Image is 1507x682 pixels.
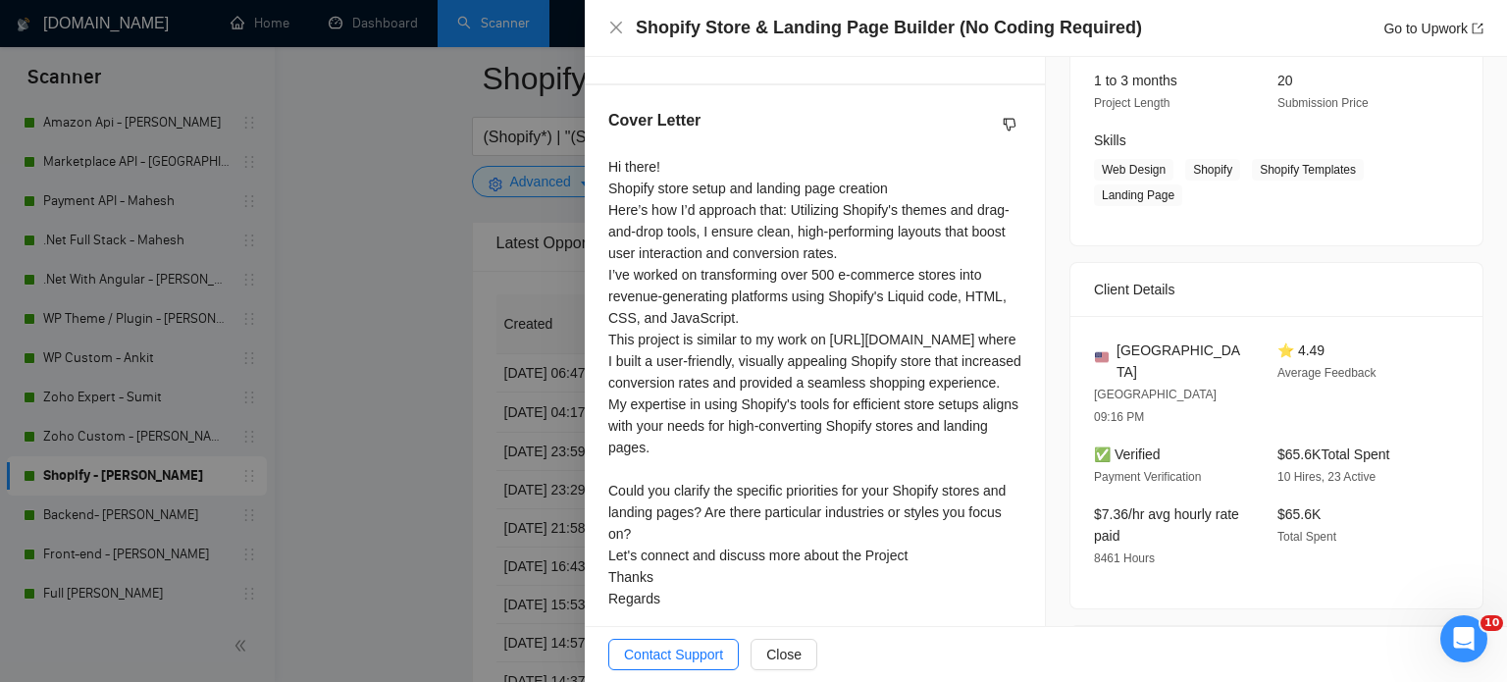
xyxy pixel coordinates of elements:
[1094,263,1459,316] div: Client Details
[1094,184,1182,206] span: Landing Page
[1383,21,1483,36] a: Go to Upworkexport
[1094,159,1173,181] span: Web Design
[1094,470,1201,484] span: Payment Verification
[1277,446,1389,462] span: $65.6K Total Spent
[1277,530,1336,544] span: Total Spent
[1117,340,1246,383] span: [GEOGRAPHIC_DATA]
[608,156,1021,609] div: Hi there! Shopify store setup and landing page creation Here’s how I’d approach that: Utilizing S...
[1094,506,1239,544] span: $7.36/hr avg hourly rate paid
[1277,506,1321,522] span: $65.6K
[1252,159,1364,181] span: Shopify Templates
[1094,446,1161,462] span: ✅ Verified
[636,16,1142,40] h4: Shopify Store & Landing Page Builder (No Coding Required)
[1277,73,1293,88] span: 20
[1277,366,1377,380] span: Average Feedback
[1094,132,1126,148] span: Skills
[1003,117,1016,132] span: dislike
[998,113,1021,136] button: dislike
[1277,342,1325,358] span: ⭐ 4.49
[1440,615,1487,662] iframe: Intercom live chat
[1277,470,1376,484] span: 10 Hires, 23 Active
[1095,350,1109,364] img: 🇺🇸
[608,20,624,36] button: Close
[1185,159,1240,181] span: Shopify
[608,639,739,670] button: Contact Support
[1481,615,1503,631] span: 10
[608,109,701,132] h5: Cover Letter
[1094,73,1177,88] span: 1 to 3 months
[1094,388,1217,424] span: [GEOGRAPHIC_DATA] 09:16 PM
[624,644,723,665] span: Contact Support
[1472,23,1483,34] span: export
[1094,551,1155,565] span: 8461 Hours
[1277,96,1369,110] span: Submission Price
[608,20,624,35] span: close
[1094,96,1169,110] span: Project Length
[751,639,817,670] button: Close
[766,644,802,665] span: Close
